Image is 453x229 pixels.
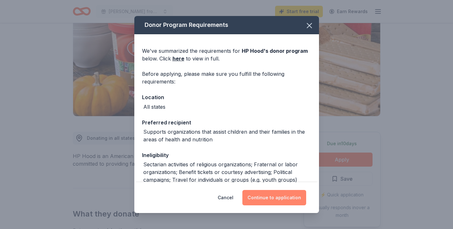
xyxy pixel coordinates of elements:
div: Sectarian activities of religious organizations; Fraternal or labor organizations; Benefit ticket... [143,161,311,184]
div: All states [143,103,165,111]
button: Cancel [218,190,233,205]
div: Supports organizations that assist children and their families in the areas of health and nutrition [143,128,311,143]
div: Donor Program Requirements [134,16,319,34]
div: Before applying, please make sure you fulfill the following requirements: [142,70,311,85]
div: Location [142,93,311,101]
span: HP Hood 's donor program [242,48,308,54]
div: We've summarized the requirements for below. Click to view in full. [142,47,311,62]
button: Continue to application [242,190,306,205]
div: Preferred recipient [142,118,311,127]
a: here [172,55,184,62]
div: Ineligibility [142,151,311,159]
